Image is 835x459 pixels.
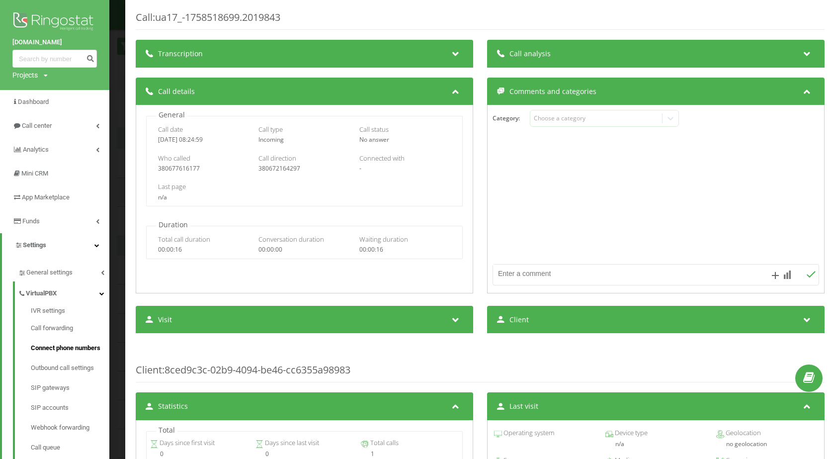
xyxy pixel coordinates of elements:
[716,441,818,448] div: no geolocation
[158,315,172,325] span: Visit
[158,246,250,253] div: 00:00:16
[31,383,70,393] span: SIP gateways
[12,37,97,47] a: [DOMAIN_NAME]
[31,398,109,418] a: SIP accounts
[22,193,70,201] span: App Marketplace
[509,401,538,411] span: Last visit
[258,165,350,172] div: 380672164297
[509,49,551,59] span: Call analysis
[156,220,190,230] p: Duration
[158,87,195,96] span: Call details
[509,87,596,96] span: Comments and categories
[31,306,65,316] span: IVR settings
[158,49,203,59] span: Transcription
[359,235,408,244] span: Waiting duration
[22,122,52,129] span: Call center
[158,401,188,411] span: Statistics
[158,125,183,134] span: Call date
[369,438,399,448] span: Total calls
[359,135,389,144] span: No answer
[18,261,109,281] a: General settings
[31,403,69,413] span: SIP accounts
[26,288,57,298] span: VirtualPBX
[258,235,324,244] span: Conversation duration
[359,165,451,172] div: -
[18,281,109,302] a: VirtualPBX
[12,50,97,68] input: Search by number
[502,428,554,438] span: Operating system
[150,451,248,458] div: 0
[31,438,109,458] a: Call queue
[258,125,283,134] span: Call type
[613,428,648,438] span: Device type
[509,315,529,325] span: Client
[23,146,49,153] span: Analytics
[31,443,60,453] span: Call queue
[605,441,707,448] div: n/a
[31,378,109,398] a: SIP gateways
[493,115,530,122] h4: Category :
[31,318,109,338] a: Call forwarding
[12,70,38,80] div: Projects
[31,306,109,318] a: IVR settings
[26,268,73,277] span: General settings
[158,438,215,448] span: Days since first visit
[18,98,49,105] span: Dashboard
[258,246,350,253] div: 00:00:00
[21,170,48,177] span: Mini CRM
[12,10,97,35] img: Ringostat logo
[22,217,40,225] span: Funds
[136,363,162,376] span: Client
[31,323,73,333] span: Call forwarding
[136,10,825,30] div: Call : ua17_-1758518699.2019843
[31,338,109,358] a: Connect phone numbers
[2,233,109,257] a: Settings
[31,418,109,438] a: Webhook forwarding
[31,358,109,378] a: Outbound call settings
[31,343,100,353] span: Connect phone numbers
[136,343,825,382] div: : 8ced9c3c-02b9-4094-be46-cc6355a98983
[359,154,405,163] span: Connected with
[359,246,451,253] div: 00:00:16
[31,363,94,373] span: Outbound call settings
[156,425,177,435] p: Total
[158,154,190,163] span: Who called
[158,235,210,244] span: Total call duration
[31,423,89,433] span: Webhook forwarding
[258,154,296,163] span: Call direction
[361,451,459,458] div: 1
[158,182,186,191] span: Last page
[158,194,451,201] div: n/a
[156,110,187,120] p: General
[158,136,250,143] div: [DATE] 08:24:59
[359,125,389,134] span: Call status
[258,135,284,144] span: Incoming
[724,428,761,438] span: Geolocation
[534,114,658,122] div: Choose a category
[158,165,250,172] div: 380677616177
[23,241,46,249] span: Settings
[263,438,319,448] span: Days since last visit
[255,451,353,458] div: 0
